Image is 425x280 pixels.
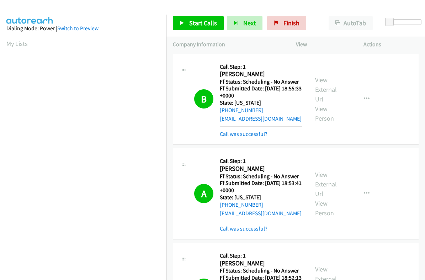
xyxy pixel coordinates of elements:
[220,107,263,113] a: [PHONE_NUMBER]
[267,16,306,30] a: Finish
[315,76,337,103] a: View External Url
[315,170,337,198] a: View External Url
[220,173,302,180] h5: Ff Status: Scheduling - No Answer
[220,78,302,85] h5: Ff Status: Scheduling - No Answer
[6,24,160,33] div: Dialing Mode: Power |
[220,115,302,122] a: [EMAIL_ADDRESS][DOMAIN_NAME]
[220,70,299,78] h2: [PERSON_NAME]
[220,201,263,208] a: [PHONE_NUMBER]
[220,267,302,274] h5: Ff Status: Scheduling - No Answer
[243,19,256,27] span: Next
[220,158,302,165] h5: Call Step: 1
[315,199,334,217] a: View Person
[173,16,224,30] a: Start Calls
[57,25,99,32] a: Switch to Preview
[173,40,283,49] p: Company Information
[296,40,351,49] p: View
[220,131,267,137] a: Call was successful?
[220,99,302,106] h5: State: [US_STATE]
[315,105,334,122] a: View Person
[220,165,299,173] h2: [PERSON_NAME]
[6,39,28,48] a: My Lists
[220,180,302,194] h5: Ff Submitted Date: [DATE] 18:53:41 +0000
[220,85,302,99] h5: Ff Submitted Date: [DATE] 18:55:33 +0000
[363,40,419,49] p: Actions
[220,225,267,232] a: Call was successful?
[189,19,217,27] span: Start Calls
[227,16,262,30] button: Next
[194,184,213,203] h1: A
[283,19,299,27] span: Finish
[329,16,373,30] button: AutoTab
[404,112,425,168] iframe: Resource Center
[220,194,302,201] h5: State: [US_STATE]
[220,252,302,259] h5: Call Step: 1
[220,259,299,268] h2: [PERSON_NAME]
[220,63,302,70] h5: Call Step: 1
[194,89,213,109] h1: B
[220,210,302,217] a: [EMAIL_ADDRESS][DOMAIN_NAME]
